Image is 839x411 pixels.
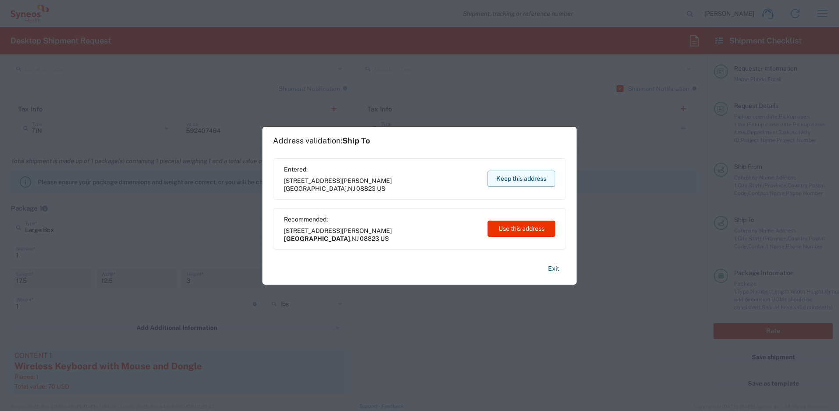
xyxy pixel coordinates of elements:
span: [STREET_ADDRESS][PERSON_NAME] , [284,177,479,193]
span: 08823 [360,235,379,242]
button: Use this address [488,221,555,237]
span: Ship To [342,136,370,145]
span: Recommended: [284,215,479,223]
button: Exit [541,261,566,276]
span: US [377,185,385,192]
span: 08823 [356,185,376,192]
span: [GEOGRAPHIC_DATA] [284,185,347,192]
span: [GEOGRAPHIC_DATA] [284,235,350,242]
span: NJ [348,185,355,192]
span: Entered: [284,165,479,173]
span: [STREET_ADDRESS][PERSON_NAME] , [284,227,479,243]
span: NJ [351,235,359,242]
span: US [380,235,389,242]
h1: Address validation: [273,136,370,146]
button: Keep this address [488,171,555,187]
